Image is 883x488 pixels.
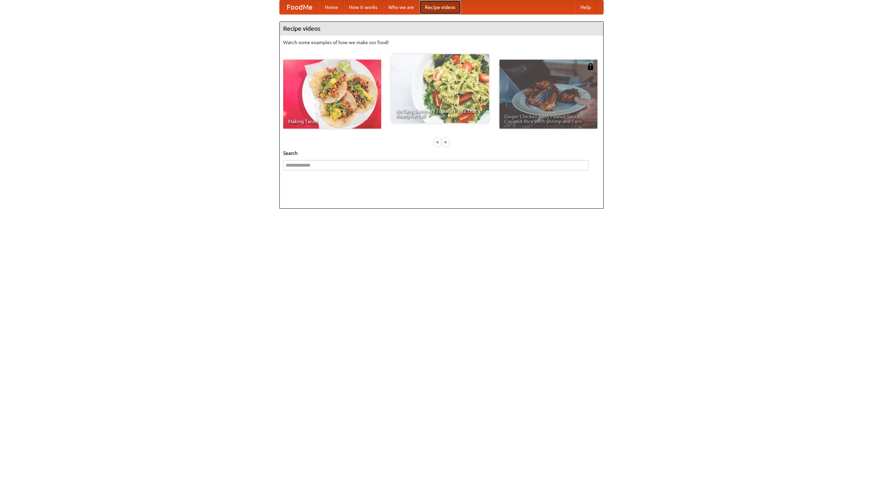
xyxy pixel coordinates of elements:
a: Who we are [383,0,419,14]
span: An Easy, Summery Tomato Pasta That's Ready for Fall [396,109,484,118]
a: Making Tacos [283,60,381,129]
a: FoodMe [280,0,319,14]
a: Help [575,0,596,14]
a: How it works [344,0,383,14]
a: Recipe videos [419,0,461,14]
h5: Search [283,150,600,157]
img: 483408.png [587,63,594,70]
div: « [434,138,440,146]
h4: Recipe videos [280,22,603,36]
div: » [443,138,449,146]
a: Home [319,0,344,14]
span: Making Tacos [288,119,376,124]
a: An Easy, Summery Tomato Pasta That's Ready for Fall [391,54,489,123]
p: Watch some examples of how we make our food! [283,39,600,46]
